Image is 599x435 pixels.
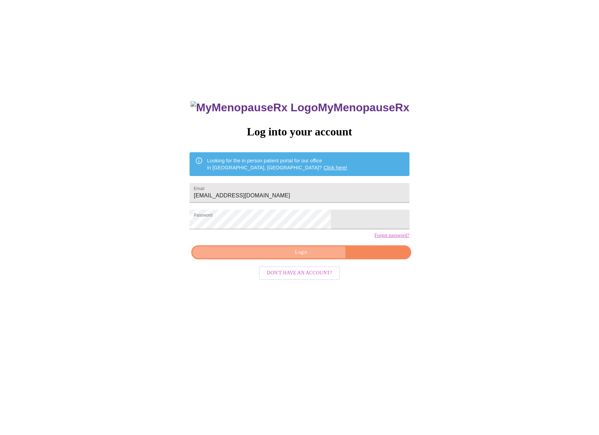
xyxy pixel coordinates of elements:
[190,125,409,138] h3: Log into your account
[207,154,347,174] div: Looking for the in person patient portal for our office in [GEOGRAPHIC_DATA], [GEOGRAPHIC_DATA]?
[191,245,411,260] button: Login
[191,101,409,114] h3: MyMenopauseRx
[323,165,347,170] a: Click here!
[375,233,409,238] a: Forgot password?
[257,269,342,275] a: Don't have an account?
[267,269,332,278] span: Don't have an account?
[191,101,318,114] img: MyMenopauseRx Logo
[259,266,340,280] button: Don't have an account?
[199,248,403,257] span: Login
